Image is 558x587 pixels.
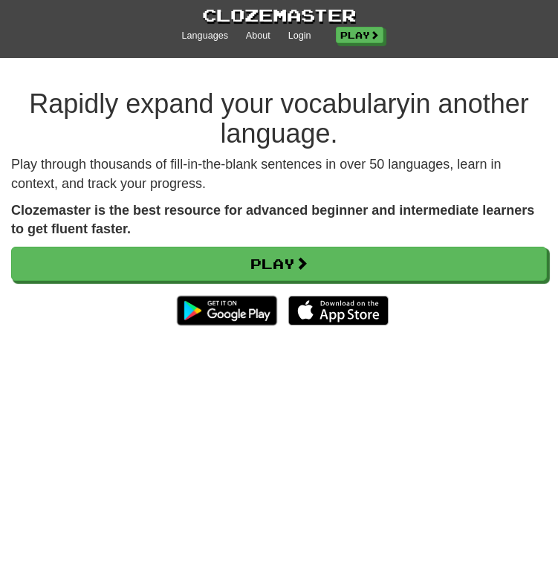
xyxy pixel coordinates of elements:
a: Clozemaster [202,3,356,27]
strong: Clozemaster is the best resource for advanced beginner and intermediate learners to get fluent fa... [11,203,534,237]
a: About [246,30,270,43]
a: Play [11,247,547,281]
a: Languages [182,30,228,43]
a: Play [336,27,383,43]
img: Get it on Google Play [169,288,285,333]
p: Play through thousands of fill-in-the-blank sentences in over 50 languages, learn in context, and... [11,155,547,193]
a: Login [288,30,311,43]
img: Download_on_the_App_Store_Badge_US-UK_135x40-25178aeef6eb6b83b96f5f2d004eda3bffbb37122de64afbaef7... [288,296,389,325]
